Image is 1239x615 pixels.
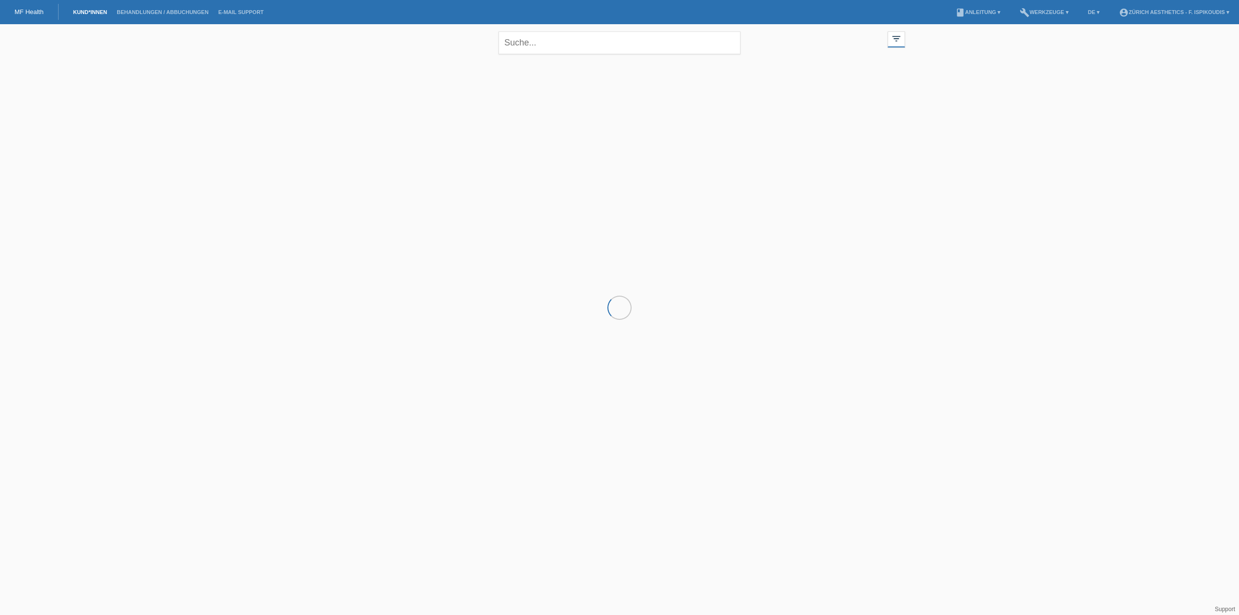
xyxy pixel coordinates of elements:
[955,8,965,17] i: book
[1083,9,1104,15] a: DE ▾
[1215,606,1235,613] a: Support
[891,33,902,44] i: filter_list
[1015,9,1073,15] a: buildWerkzeuge ▾
[499,31,740,54] input: Suche...
[15,8,44,15] a: MF Health
[1119,8,1129,17] i: account_circle
[213,9,269,15] a: E-Mail Support
[1020,8,1029,17] i: build
[1114,9,1234,15] a: account_circleZürich Aesthetics - F. Ispikoudis ▾
[112,9,213,15] a: Behandlungen / Abbuchungen
[68,9,112,15] a: Kund*innen
[951,9,1005,15] a: bookAnleitung ▾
